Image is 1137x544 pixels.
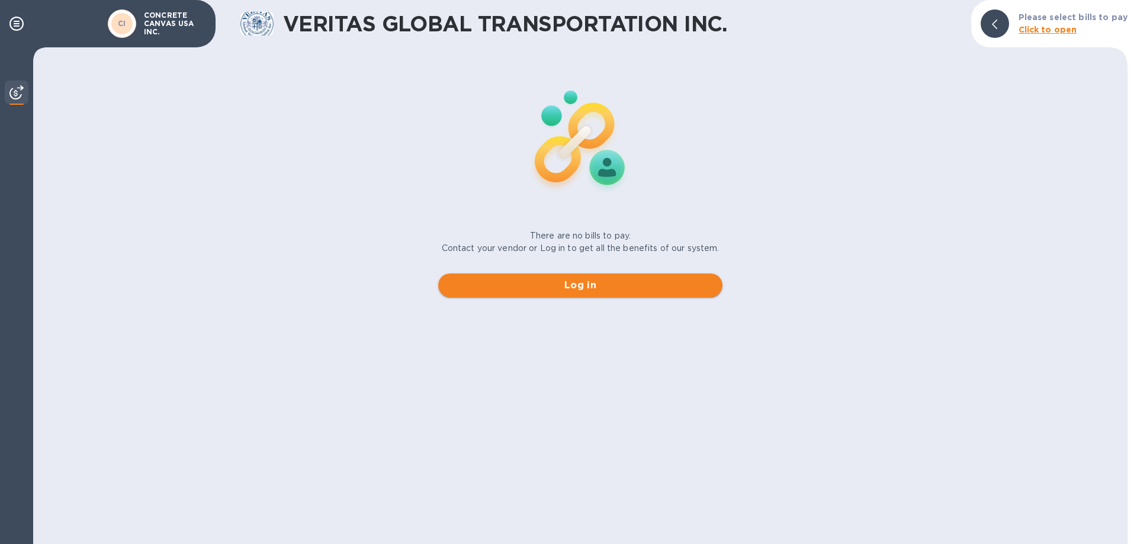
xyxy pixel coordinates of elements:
b: Click to open [1019,25,1077,34]
b: Please select bills to pay [1019,12,1128,22]
p: There are no bills to pay. Contact your vendor or Log in to get all the benefits of our system. [442,230,720,255]
p: CONCRETE CANVAS USA INC. [144,11,203,36]
button: Log in [438,273,722,297]
span: Log in [448,278,713,292]
b: CI [118,19,126,28]
h1: VERITAS GLOBAL TRANSPORTATION INC. [283,11,962,36]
